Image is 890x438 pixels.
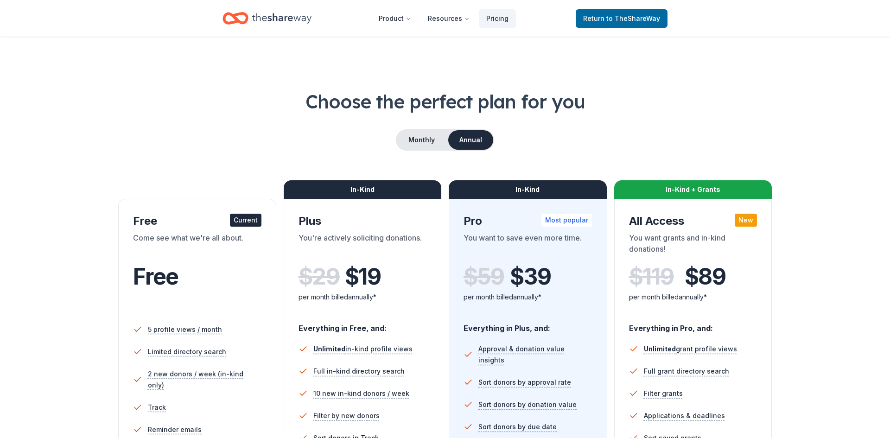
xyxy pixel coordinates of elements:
span: Filter by new donors [313,410,380,421]
span: Unlimited [644,345,676,353]
div: In-Kind + Grants [614,180,772,199]
div: In-Kind [284,180,442,199]
span: in-kind profile views [313,345,413,353]
span: $ 39 [510,264,551,290]
span: 10 new in-kind donors / week [313,388,409,399]
span: Approval & donation value insights [478,343,592,366]
nav: Main [371,7,516,29]
span: Return [583,13,660,24]
span: Limited directory search [148,346,226,357]
div: Free [133,214,261,229]
span: Filter grants [644,388,683,399]
div: Everything in Free, and: [299,315,427,334]
span: to TheShareWay [606,14,660,22]
span: Track [148,402,166,413]
div: Come see what we're all about. [133,232,261,258]
div: In-Kind [449,180,607,199]
div: Most popular [541,214,592,227]
button: Monthly [397,130,446,150]
a: Home [222,7,311,29]
button: Resources [420,9,477,28]
div: Plus [299,214,427,229]
a: Returnto TheShareWay [576,9,667,28]
span: Applications & deadlines [644,410,725,421]
span: Reminder emails [148,424,202,435]
span: Sort donors by approval rate [478,377,571,388]
div: You're actively soliciting donations. [299,232,427,258]
span: $ 19 [345,264,381,290]
div: Everything in Pro, and: [629,315,757,334]
span: Full grant directory search [644,366,729,377]
div: You want to save even more time. [464,232,592,258]
span: $ 89 [685,264,726,290]
span: Sort donors by donation value [478,399,577,410]
span: Full in-kind directory search [313,366,405,377]
span: Free [133,263,178,290]
div: per month billed annually* [299,292,427,303]
div: Pro [464,214,592,229]
div: All Access [629,214,757,229]
div: You want grants and in-kind donations! [629,232,757,258]
span: Sort donors by due date [478,421,557,432]
button: Product [371,9,419,28]
div: New [735,214,757,227]
div: per month billed annually* [629,292,757,303]
div: Current [230,214,261,227]
div: per month billed annually* [464,292,592,303]
div: Everything in Plus, and: [464,315,592,334]
span: 5 profile views / month [148,324,222,335]
span: grant profile views [644,345,737,353]
button: Annual [448,130,493,150]
a: Pricing [479,9,516,28]
span: Unlimited [313,345,345,353]
h1: Choose the perfect plan for you [37,89,853,114]
span: 2 new donors / week (in-kind only) [148,368,261,391]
